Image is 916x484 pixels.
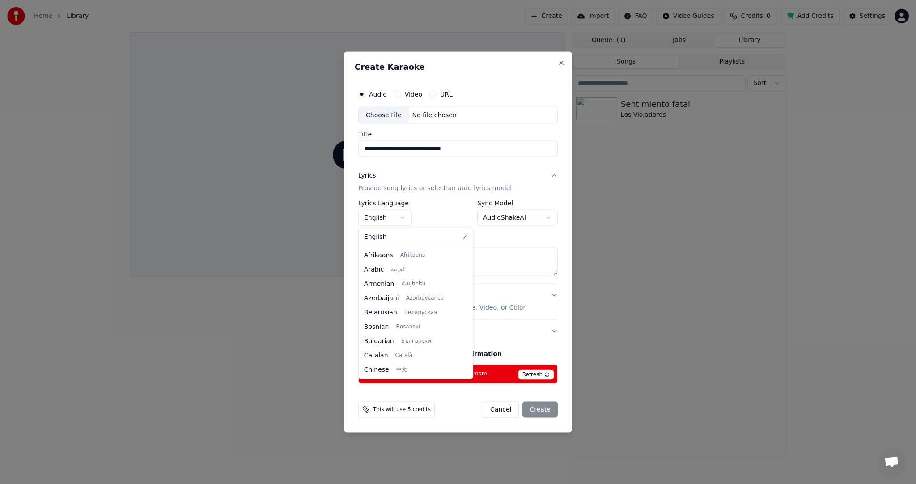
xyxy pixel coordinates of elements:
span: Беларуская [404,309,437,316]
span: العربية [391,266,406,273]
span: Catalan [364,351,388,360]
span: Armenian [364,280,394,289]
span: Հայերեն [401,280,425,288]
span: Afrikaans [400,252,425,259]
span: Arabic [364,265,384,274]
span: Български [401,338,431,345]
span: Azerbaijani [364,294,399,303]
span: 中文 [396,366,407,374]
span: Català [395,352,412,359]
span: English [364,233,387,242]
span: Chinese [364,365,389,374]
span: Afrikaans [364,251,393,260]
span: Bosnian [364,323,389,331]
span: Azərbaycanca [406,295,444,302]
span: Bulgarian [364,337,394,346]
span: Belarusian [364,308,397,317]
span: Bosanski [396,323,420,331]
